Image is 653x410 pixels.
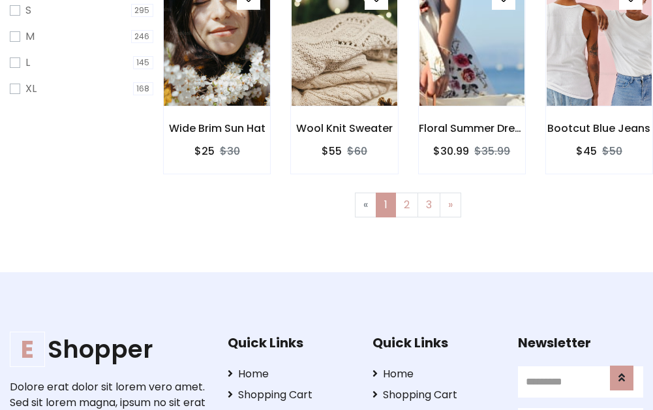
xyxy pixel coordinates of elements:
h5: Quick Links [228,335,353,351]
a: 3 [418,193,440,217]
del: $60 [347,144,367,159]
label: XL [25,81,37,97]
h6: $55 [322,145,342,157]
h6: Floral Summer Dress [419,122,525,134]
h6: Wool Knit Sweater [291,122,397,134]
h6: $25 [194,145,215,157]
h6: Bootcut Blue Jeans [546,122,652,134]
a: EShopper [10,335,207,364]
h1: Shopper [10,335,207,364]
h6: Wide Brim Sun Hat [164,122,270,134]
span: 145 [133,56,154,69]
a: Next [440,193,461,217]
h6: $45 [576,145,597,157]
del: $50 [602,144,622,159]
label: M [25,29,35,44]
h6: $30.99 [433,145,469,157]
del: $30 [220,144,240,159]
label: S [25,3,31,18]
h5: Quick Links [372,335,498,351]
label: L [25,55,30,71]
nav: Page navigation [173,193,643,217]
span: » [448,197,453,212]
a: Shopping Cart [372,387,498,403]
a: Home [228,366,353,382]
span: 246 [131,30,154,43]
a: 2 [395,193,418,217]
h5: Newsletter [518,335,643,351]
span: 168 [133,82,154,95]
span: 295 [131,4,154,17]
a: 1 [376,193,396,217]
span: E [10,332,45,367]
a: Home [372,366,498,382]
a: Shopping Cart [228,387,353,403]
del: $35.99 [474,144,510,159]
